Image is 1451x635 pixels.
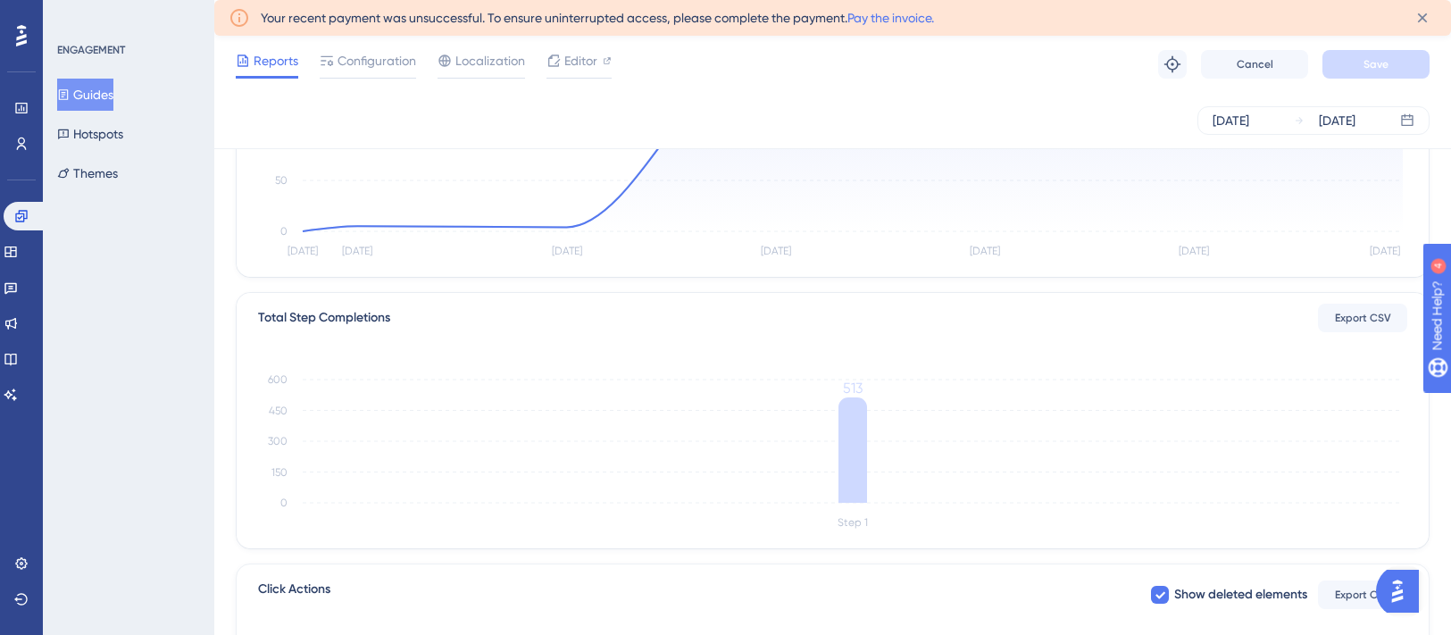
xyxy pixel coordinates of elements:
[1363,57,1388,71] span: Save
[843,380,863,397] tspan: 513
[1335,311,1391,325] span: Export CSV
[57,118,123,150] button: Hotspots
[288,245,318,257] tspan: [DATE]
[258,307,390,329] div: Total Step Completions
[271,466,288,479] tspan: 150
[1201,50,1308,79] button: Cancel
[552,245,582,257] tspan: [DATE]
[124,9,129,23] div: 4
[1174,584,1307,606] span: Show deleted elements
[42,4,112,26] span: Need Help?
[57,79,113,111] button: Guides
[57,157,118,189] button: Themes
[1322,50,1430,79] button: Save
[1179,245,1209,257] tspan: [DATE]
[1376,564,1430,618] iframe: UserGuiding AI Assistant Launcher
[280,225,288,238] tspan: 0
[455,50,525,71] span: Localization
[970,245,1000,257] tspan: [DATE]
[280,497,288,509] tspan: 0
[268,373,288,386] tspan: 600
[261,7,934,29] span: Your recent payment was unsuccessful. To ensure uninterrupted access, please complete the payment.
[254,50,298,71] span: Reports
[1319,110,1355,131] div: [DATE]
[269,405,288,417] tspan: 450
[57,43,125,57] div: ENGAGEMENT
[761,245,791,257] tspan: [DATE]
[1335,588,1391,602] span: Export CSV
[1213,110,1249,131] div: [DATE]
[1370,245,1400,257] tspan: [DATE]
[258,579,330,611] span: Click Actions
[838,516,868,529] tspan: Step 1
[1318,581,1407,609] button: Export CSV
[1237,57,1273,71] span: Cancel
[847,11,934,25] a: Pay the invoice.
[268,435,288,447] tspan: 300
[1318,304,1407,332] button: Export CSV
[342,245,372,257] tspan: [DATE]
[564,50,597,71] span: Editor
[338,50,416,71] span: Configuration
[275,174,288,187] tspan: 50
